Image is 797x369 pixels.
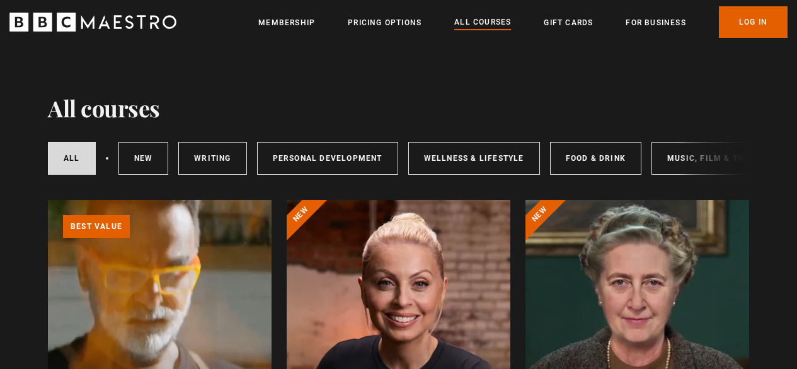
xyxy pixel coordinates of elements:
[48,95,160,121] h1: All courses
[626,16,685,29] a: For business
[258,16,315,29] a: Membership
[651,142,786,175] a: Music, Film & Theatre
[454,16,511,30] a: All Courses
[258,6,788,38] nav: Primary
[544,16,593,29] a: Gift Cards
[348,16,421,29] a: Pricing Options
[719,6,788,38] a: Log In
[63,215,130,238] p: Best value
[118,142,169,175] a: New
[48,142,96,175] a: All
[408,142,540,175] a: Wellness & Lifestyle
[550,142,641,175] a: Food & Drink
[178,142,246,175] a: Writing
[257,142,398,175] a: Personal Development
[9,13,176,32] svg: BBC Maestro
